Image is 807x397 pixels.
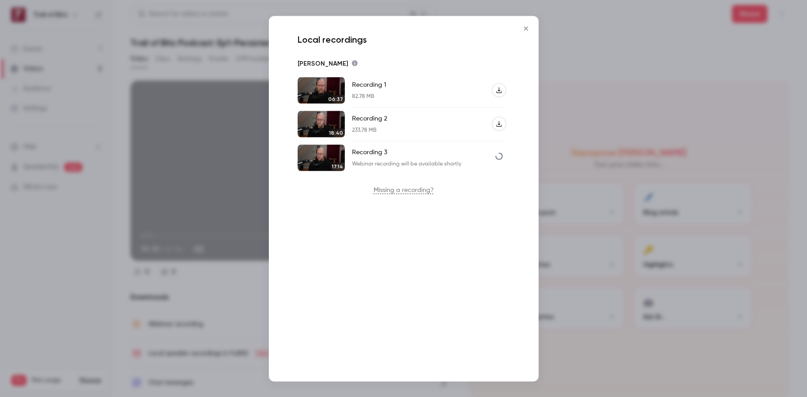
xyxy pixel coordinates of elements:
div: 06:37 [326,94,345,103]
p: Missing a recording? [294,185,513,194]
div: 17:14 [330,162,345,171]
div: Recording 2 [352,114,387,123]
h2: Local recordings [294,34,513,45]
div: Recording 3 [352,148,461,157]
li: Recording 1 [294,73,513,107]
div: 82.78 MB [352,93,386,100]
button: Close [517,19,535,37]
p: [PERSON_NAME] [298,59,348,68]
div: Recording 1 [352,80,386,89]
div: 18:40 [327,128,345,137]
img: Keith Hoodlet [298,77,345,103]
img: Keith Hoodlet [298,144,345,171]
div: 233.78 MB [352,127,387,134]
img: Keith Hoodlet [298,111,345,137]
li: Recording 2 [294,107,513,141]
div: Webinar recording will be available shortly [352,161,461,168]
li: Recording 3 [294,141,513,174]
